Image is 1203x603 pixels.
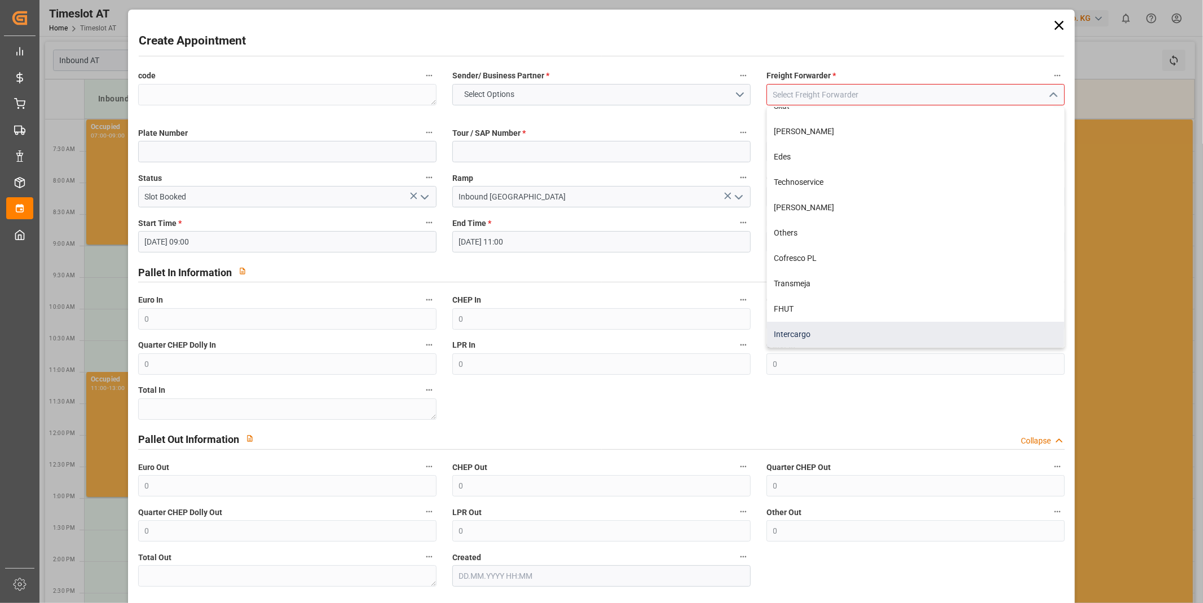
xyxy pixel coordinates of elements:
input: DD.MM.YYYY HH:MM [452,231,751,252]
span: Euro In [138,294,163,306]
div: [PERSON_NAME] [767,119,1064,144]
span: Quarter CHEP Dolly Out [138,507,222,518]
button: LPR Out [736,504,751,519]
span: Total In [138,384,165,396]
input: DD.MM.YYYY HH:MM [138,231,437,252]
button: CHEP Out [736,459,751,474]
button: Quarter CHEP Dolly Out [422,504,437,519]
button: Total In [422,383,437,397]
button: LPR In [736,338,751,352]
input: Type to search/select [452,186,751,207]
button: Quarter CHEP Dolly In [422,338,437,352]
div: FHUT [767,296,1064,322]
span: code [138,70,156,82]
button: Ramp [736,170,751,185]
button: Other Out [1050,504,1065,519]
button: View description [239,428,261,449]
span: Plate Number [138,127,188,139]
span: Freight Forwarder [766,70,836,82]
button: Euro Out [422,459,437,474]
span: Quarter CHEP Dolly In [138,339,216,351]
button: Total Out [422,549,437,564]
button: Created [736,549,751,564]
button: Quarter CHEP Out [1050,459,1065,474]
span: Euro Out [138,462,169,473]
button: Euro In [422,292,437,307]
span: Ramp [452,172,473,184]
span: Select Options [459,88,520,100]
span: LPR In [452,339,475,351]
span: Sender/ Business Partner [452,70,549,82]
div: Edes [767,144,1064,170]
div: Others [767,220,1064,246]
button: open menu [452,84,751,105]
div: Collapse [1021,435,1051,447]
button: code [422,68,437,83]
div: Transmeja [767,271,1064,296]
input: Select Freight Forwarder [766,84,1065,105]
div: Cofresco PL [767,246,1064,271]
span: Created [452,552,481,564]
span: Total Out [138,552,171,564]
div: Technoservice [767,170,1064,195]
button: Tour / SAP Number * [736,125,751,140]
span: End Time [452,218,491,229]
span: Other Out [766,507,801,518]
button: Sender/ Business Partner * [736,68,751,83]
input: DD.MM.YYYY HH:MM [452,565,751,587]
button: Status [422,170,437,185]
span: Status [138,172,162,184]
button: open menu [415,188,432,206]
button: Plate Number [422,125,437,140]
button: End Time * [736,215,751,230]
span: Quarter CHEP Out [766,462,831,473]
span: Start Time [138,218,182,229]
button: CHEP In [736,292,751,307]
span: Tour / SAP Number [452,127,526,139]
button: open menu [730,188,747,206]
div: Intercargo [767,322,1064,347]
span: CHEP Out [452,462,487,473]
input: Type to search/select [138,186,437,207]
button: Freight Forwarder * [1050,68,1065,83]
span: LPR Out [452,507,482,518]
span: CHEP In [452,294,481,306]
button: close menu [1044,86,1061,104]
h2: Create Appointment [139,32,246,50]
h2: Pallet Out Information [138,432,239,447]
h2: Pallet In Information [138,265,232,280]
button: Start Time * [422,215,437,230]
div: [PERSON_NAME] [767,195,1064,220]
